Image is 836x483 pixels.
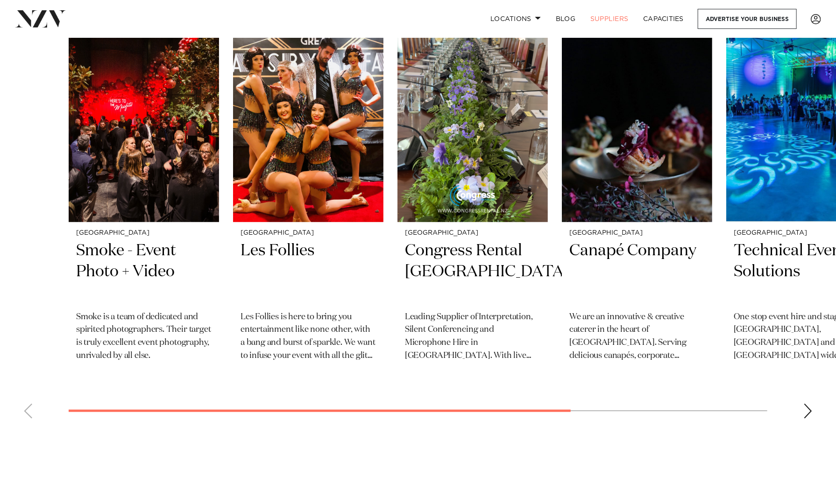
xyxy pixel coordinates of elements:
[562,21,712,381] swiper-slide: 4 / 6
[397,21,548,381] a: [GEOGRAPHIC_DATA] Congress Rental [GEOGRAPHIC_DATA] Leading Supplier of Interpretation, Silent Co...
[241,230,376,237] small: [GEOGRAPHIC_DATA]
[405,240,540,303] h2: Congress Rental [GEOGRAPHIC_DATA]
[233,21,383,381] swiper-slide: 2 / 6
[241,240,376,303] h2: Les Follies
[76,230,212,237] small: [GEOGRAPHIC_DATA]
[569,230,705,237] small: [GEOGRAPHIC_DATA]
[483,9,548,29] a: Locations
[583,9,636,29] a: SUPPLIERS
[233,21,383,381] a: [GEOGRAPHIC_DATA] Les Follies Les Follies is here to bring you entertainment like none other, wit...
[569,240,705,303] h2: Canapé Company
[548,9,583,29] a: BLOG
[397,21,548,381] swiper-slide: 3 / 6
[562,21,712,381] a: [GEOGRAPHIC_DATA] Canapé Company ​We are an innovative & creative caterer in the heart of [GEOGRA...
[69,21,219,381] swiper-slide: 1 / 6
[76,311,212,363] p: Smoke is a team of dedicated and spirited photographers. Their target is truly excellent event ph...
[405,311,540,363] p: Leading Supplier of Interpretation, Silent Conferencing and Microphone Hire in [GEOGRAPHIC_DATA]....
[569,311,705,363] p: ​We are an innovative & creative caterer in the heart of [GEOGRAPHIC_DATA]. Serving delicious can...
[15,10,66,27] img: nzv-logo.png
[76,240,212,303] h2: Smoke - Event Photo + Video
[636,9,692,29] a: Capacities
[241,311,376,363] p: Les Follies is here to bring you entertainment like none other, with a bang and burst of sparkle....
[405,230,540,237] small: [GEOGRAPHIC_DATA]
[69,21,219,381] a: [GEOGRAPHIC_DATA] Smoke - Event Photo + Video Smoke is a team of dedicated and spirited photograp...
[698,9,797,29] a: Advertise your business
